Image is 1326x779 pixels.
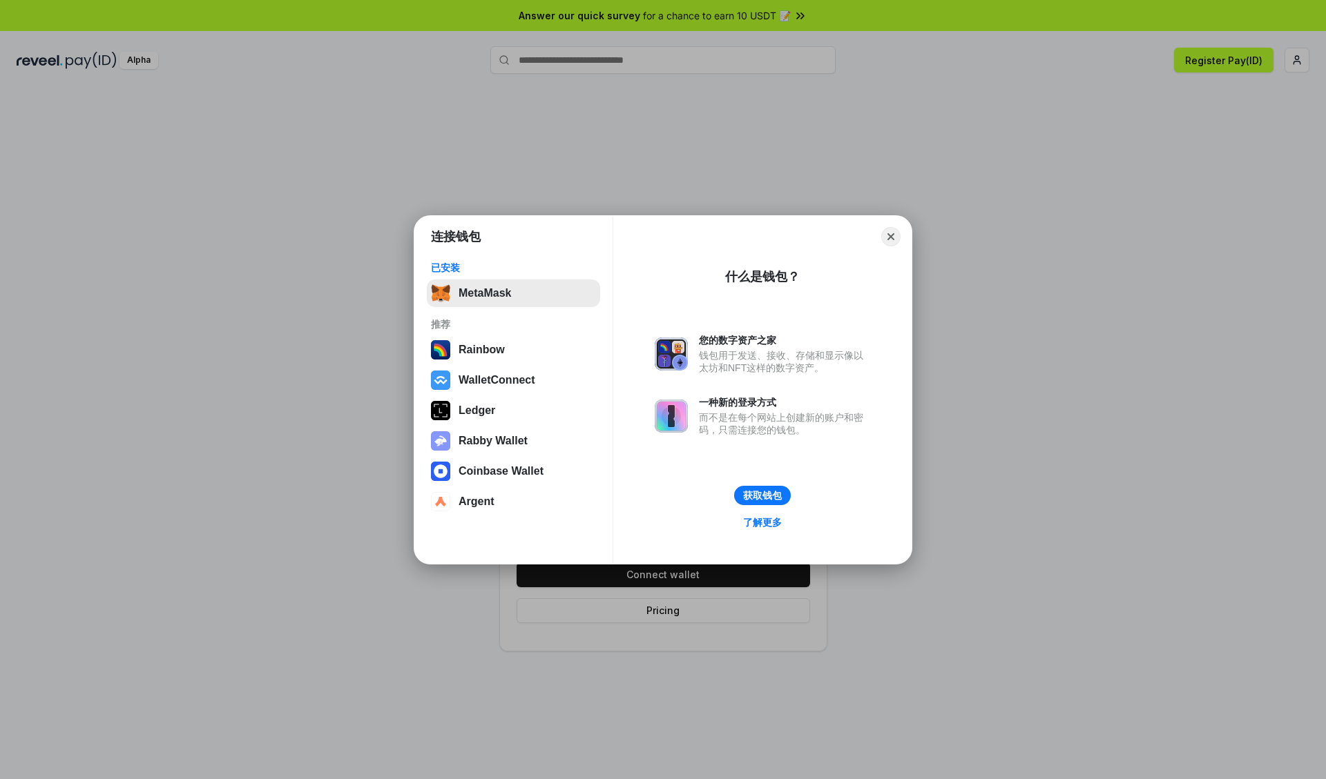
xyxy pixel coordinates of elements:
[699,334,870,346] div: 您的数字资产之家
[427,366,600,394] button: WalletConnect
[459,344,505,356] div: Rainbow
[427,427,600,455] button: Rabby Wallet
[427,457,600,485] button: Coinbase Wallet
[734,486,791,505] button: 获取钱包
[459,435,528,447] div: Rabby Wallet
[427,336,600,364] button: Rainbow
[427,279,600,307] button: MetaMask
[431,228,481,245] h1: 连接钱包
[459,404,495,417] div: Ledger
[431,284,450,303] img: svg+xml,%3Csvg%20fill%3D%22none%22%20height%3D%2233%22%20viewBox%3D%220%200%2035%2033%22%20width%...
[655,337,688,371] img: svg+xml,%3Csvg%20xmlns%3D%22http%3A%2F%2Fwww.w3.org%2F2000%2Fsvg%22%20fill%3D%22none%22%20viewBox...
[431,462,450,481] img: svg+xml,%3Csvg%20width%3D%2228%22%20height%3D%2228%22%20viewBox%3D%220%200%2028%2028%22%20fill%3D...
[743,516,782,529] div: 了解更多
[743,489,782,502] div: 获取钱包
[427,397,600,424] button: Ledger
[431,340,450,359] img: svg+xml,%3Csvg%20width%3D%22120%22%20height%3D%22120%22%20viewBox%3D%220%200%20120%20120%22%20fil...
[431,492,450,511] img: svg+xml,%3Csvg%20width%3D%2228%22%20height%3D%2228%22%20viewBox%3D%220%200%2028%2028%22%20fill%3D...
[431,401,450,420] img: svg+xml,%3Csvg%20xmlns%3D%22http%3A%2F%2Fwww.w3.org%2F2000%2Fsvg%22%20width%3D%2228%22%20height%3...
[459,287,511,299] div: MetaMask
[459,495,494,508] div: Argent
[735,513,790,531] a: 了解更多
[427,488,600,515] button: Argent
[431,262,596,274] div: 已安装
[881,227,901,246] button: Close
[459,374,535,386] div: WalletConnect
[699,396,870,408] div: 一种新的登录方式
[699,411,870,436] div: 而不是在每个网站上创建新的账户和密码，只需连接您的钱包。
[431,431,450,451] img: svg+xml,%3Csvg%20xmlns%3D%22http%3A%2F%2Fwww.w3.org%2F2000%2Fsvg%22%20fill%3D%22none%22%20viewBox...
[431,318,596,331] div: 推荐
[655,400,688,433] img: svg+xml,%3Csvg%20xmlns%3D%22http%3A%2F%2Fwww.w3.org%2F2000%2Fsvg%22%20fill%3D%22none%22%20viewBox...
[725,268,800,285] div: 什么是钱包？
[431,371,450,390] img: svg+xml,%3Csvg%20width%3D%2228%22%20height%3D%2228%22%20viewBox%3D%220%200%2028%2028%22%20fill%3D...
[699,349,870,374] div: 钱包用于发送、接收、存储和显示像以太坊和NFT这样的数字资产。
[459,465,544,477] div: Coinbase Wallet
